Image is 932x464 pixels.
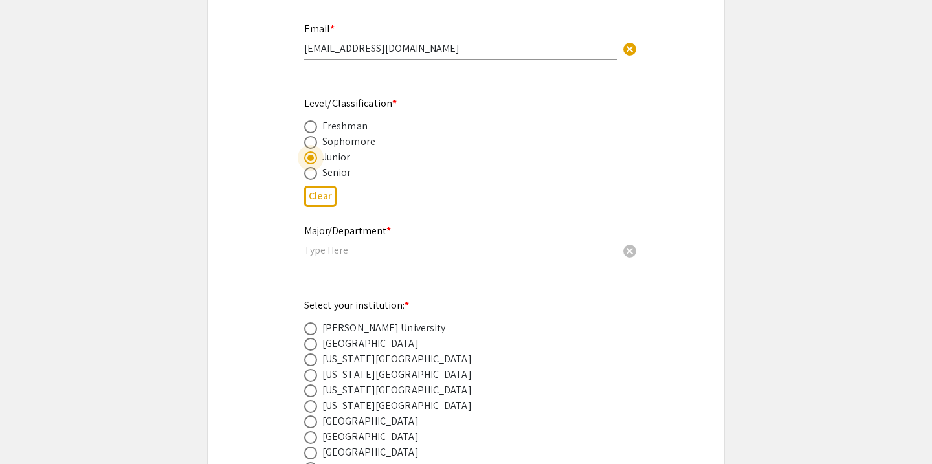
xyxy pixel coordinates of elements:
[617,36,643,61] button: Clear
[322,382,472,398] div: [US_STATE][GEOGRAPHIC_DATA]
[322,149,351,165] div: Junior
[322,445,419,460] div: [GEOGRAPHIC_DATA]
[10,406,55,454] iframe: Chat
[322,336,419,351] div: [GEOGRAPHIC_DATA]
[322,118,368,134] div: Freshman
[322,320,445,336] div: [PERSON_NAME] University
[304,41,617,55] input: Type Here
[304,243,617,257] input: Type Here
[622,41,638,57] span: cancel
[322,398,472,414] div: [US_STATE][GEOGRAPHIC_DATA]
[622,243,638,259] span: cancel
[304,224,391,238] mat-label: Major/Department
[322,134,375,149] div: Sophomore
[304,96,397,110] mat-label: Level/Classification
[322,351,472,367] div: [US_STATE][GEOGRAPHIC_DATA]
[322,165,351,181] div: Senior
[617,237,643,263] button: Clear
[304,186,337,207] button: Clear
[304,22,335,36] mat-label: Email
[322,429,419,445] div: [GEOGRAPHIC_DATA]
[322,414,419,429] div: [GEOGRAPHIC_DATA]
[322,367,472,382] div: [US_STATE][GEOGRAPHIC_DATA]
[304,298,410,312] mat-label: Select your institution:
